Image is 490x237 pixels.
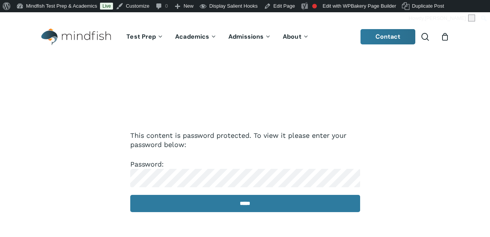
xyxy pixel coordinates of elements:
[169,34,223,40] a: Academics
[130,169,360,187] input: Password:
[228,33,264,41] span: Admissions
[100,3,113,10] a: Live
[121,23,315,51] nav: Main Menu
[375,33,401,41] span: Contact
[130,160,360,181] label: Password:
[130,131,360,160] p: This content is password protected. To view it please enter your password below:
[361,29,416,44] a: Contact
[425,15,466,21] span: [PERSON_NAME]
[31,23,459,51] header: Main Menu
[283,33,302,41] span: About
[223,34,277,40] a: Admissions
[121,34,169,40] a: Test Prep
[277,34,315,40] a: About
[126,33,156,41] span: Test Prep
[406,12,478,25] a: Howdy,
[312,4,317,8] div: Focus keyphrase not set
[175,33,209,41] span: Academics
